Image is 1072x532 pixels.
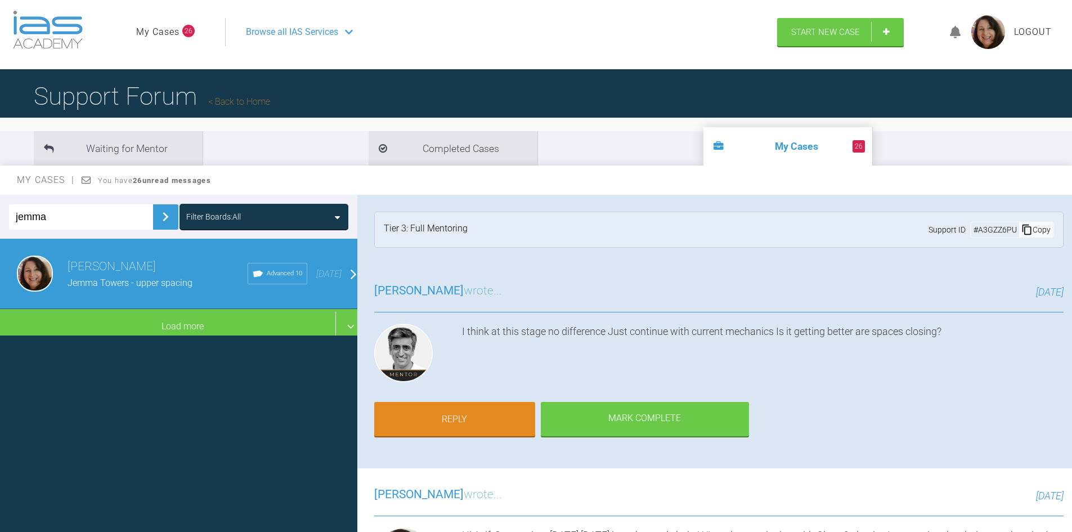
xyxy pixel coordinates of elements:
div: Copy [1019,222,1053,237]
li: My Cases [703,127,872,166]
a: My Cases [136,25,180,39]
li: Completed Cases [369,131,537,166]
span: Browse all IAS Services [246,25,338,39]
div: Mark Complete [541,402,749,437]
img: Lana Gilchrist [17,256,53,292]
img: logo-light.3e3ef733.png [13,11,83,49]
span: Advanced 10 [267,269,302,279]
span: My Cases [17,175,75,185]
li: Waiting for Mentor [34,131,203,166]
div: Tier 3: Full Mentoring [384,221,468,238]
a: Reply [374,402,535,437]
span: [PERSON_NAME] [374,284,464,297]
span: [DATE] [1036,286,1064,298]
span: You have [98,176,211,185]
span: Start New Case [791,27,860,37]
a: Start New Case [777,18,904,46]
input: Enter Case ID or Title [9,204,153,230]
a: Logout [1014,25,1052,39]
div: # A3GZZ6PU [971,223,1019,236]
h3: wrote... [374,281,502,301]
div: I think at this stage no difference Just continue with current mechanics Is it getting better are... [462,324,1064,387]
img: Asif Chatoo [374,324,433,382]
h3: wrote... [374,485,502,504]
a: Back to Home [208,96,270,107]
img: profile.png [971,15,1005,49]
span: Support ID [929,223,966,236]
span: 26 [853,140,865,153]
img: chevronRight.28bd32b0.svg [156,208,174,226]
h3: [PERSON_NAME] [68,257,248,276]
span: [DATE] [1036,490,1064,502]
span: Jemma Towers - upper spacing [68,278,192,288]
span: [PERSON_NAME] [374,488,464,501]
span: [DATE] [316,269,342,279]
span: 26 [182,25,195,37]
h1: Support Forum [34,77,270,116]
div: Filter Boards: All [186,211,241,223]
strong: 26 unread messages [133,176,211,185]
